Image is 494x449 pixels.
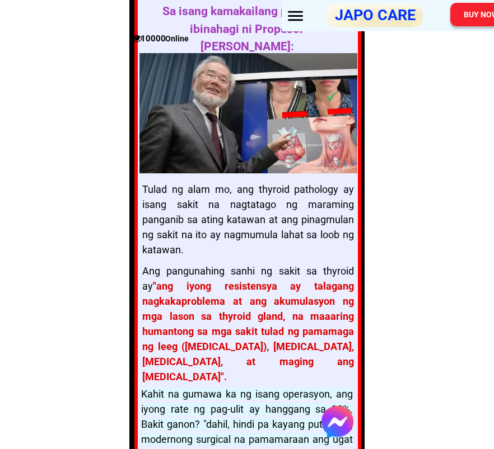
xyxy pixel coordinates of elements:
p: Tulad ng alam mo, ang thyroid pathology ay isang sakit na nagtatago ng maraming panganib sa ating... [142,182,354,257]
p: 10000 [147,34,159,44]
p: Sa isang kamakailang panayam, ibinahagi ni Propesor [PERSON_NAME]: [142,3,352,56]
span: "ang iyong resistensya ay talagang nagkakaproblema at ang akumulasyon ng mga lason sa thyroid gla... [142,280,354,382]
h1: JAPO CARE [333,6,417,24]
h3: Online [165,33,192,45]
p: Ang pangunahing sanhi ng sakit sa thyroid ay [142,263,354,384]
a: Open link https://www.facebook.com/messages/t/179429888577287 [321,406,353,438]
